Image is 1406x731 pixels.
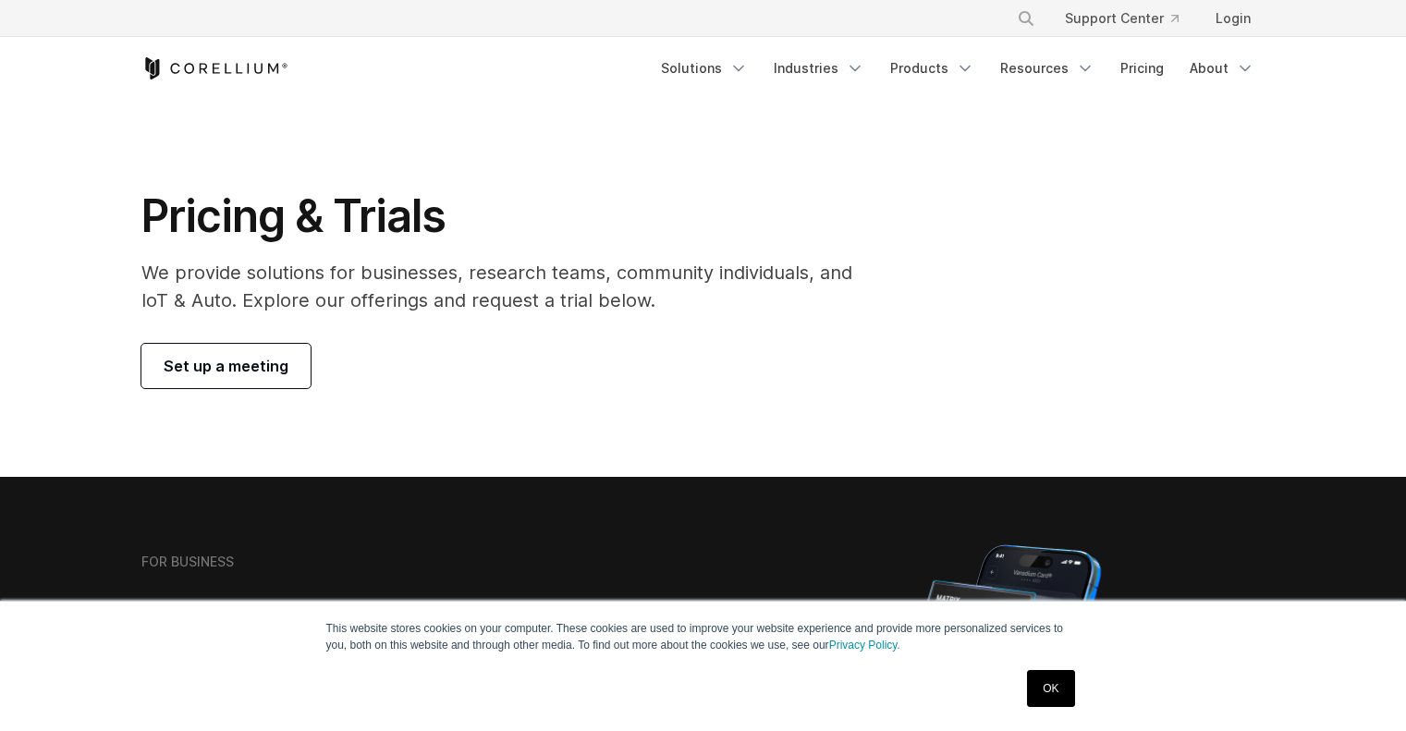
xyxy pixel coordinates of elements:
button: Search [1009,2,1043,35]
a: Support Center [1050,2,1193,35]
a: Resources [989,52,1106,85]
a: Set up a meeting [141,344,311,388]
a: Products [879,52,985,85]
div: Navigation Menu [995,2,1265,35]
a: Login [1201,2,1265,35]
h2: Corellium Viper [141,595,615,637]
a: OK [1027,670,1074,707]
p: This website stores cookies on your computer. These cookies are used to improve your website expe... [326,620,1081,653]
h1: Pricing & Trials [141,189,878,244]
span: Set up a meeting [164,355,288,377]
h6: FOR BUSINESS [141,554,234,570]
a: Corellium Home [141,57,288,79]
a: Industries [763,52,875,85]
a: About [1179,52,1265,85]
p: We provide solutions for businesses, research teams, community individuals, and IoT & Auto. Explo... [141,259,878,314]
a: Privacy Policy. [829,639,900,652]
a: Solutions [650,52,759,85]
div: Navigation Menu [650,52,1265,85]
a: Pricing [1109,52,1175,85]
